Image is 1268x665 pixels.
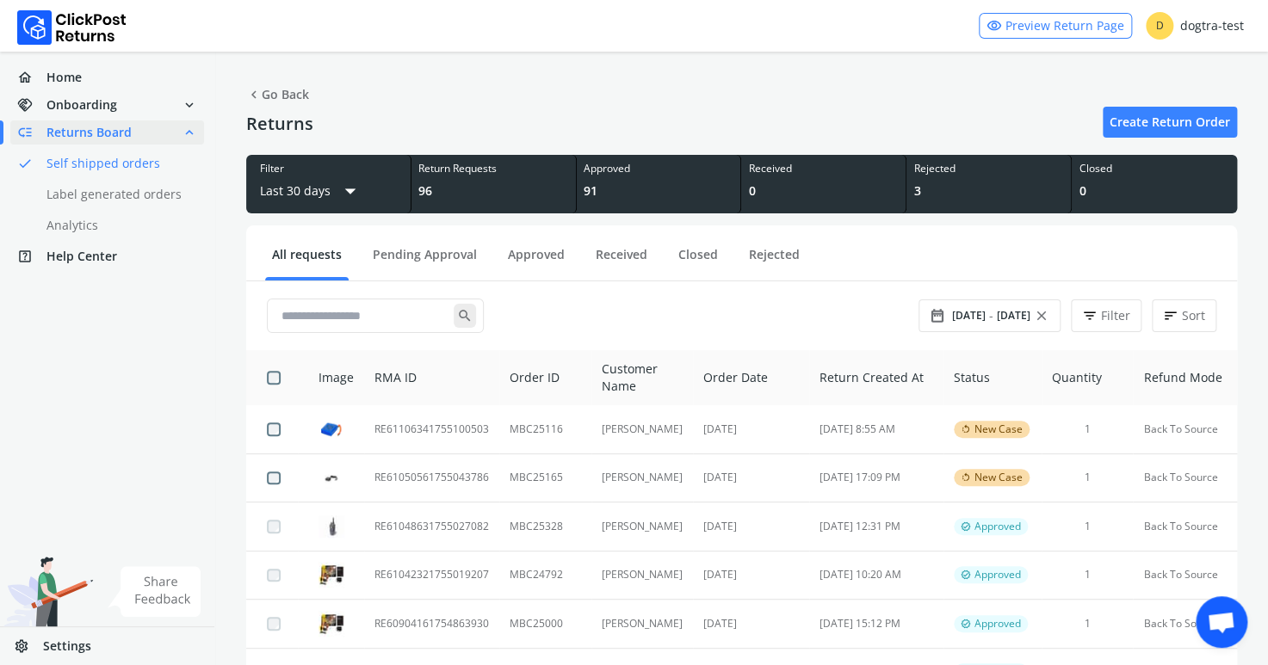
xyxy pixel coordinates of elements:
span: handshake [17,93,46,117]
span: filter_list [1082,304,1098,328]
td: [DATE] [693,502,809,551]
td: MBC25328 [499,502,591,551]
th: Status [943,350,1042,405]
span: search [454,304,476,328]
td: MBC24792 [499,551,591,600]
th: Customer Name [591,350,693,405]
button: Last 30 daysarrow_drop_down [260,175,363,206]
td: [PERSON_NAME] [591,502,693,551]
a: Analytics [10,213,225,237]
td: RE61048631755027082 [364,502,499,551]
span: expand_less [182,120,197,145]
div: Return Requests [418,162,569,175]
td: [DATE] [693,551,809,600]
img: share feedback [108,566,201,617]
span: verified [961,520,971,533]
td: Back To Source [1133,551,1237,600]
td: RE60904161754863930 [364,600,499,649]
span: - [989,307,993,324]
th: Order ID [499,350,591,405]
div: dogtra-test [1146,12,1244,40]
img: row_image [319,562,344,588]
a: Received [589,246,654,276]
th: Order Date [693,350,809,405]
span: settings [14,634,43,658]
img: row_image [319,468,344,488]
span: expand_more [182,93,197,117]
div: Filter [260,162,397,175]
div: 0 [1079,182,1230,200]
span: date_range [930,304,945,328]
td: [PERSON_NAME] [591,551,693,600]
img: row_image [319,515,344,538]
span: sort [1163,304,1178,328]
div: Received [748,162,899,175]
td: MBC25165 [499,453,591,502]
th: Image [298,350,364,405]
div: 96 [418,182,569,200]
td: [DATE] [693,405,809,453]
span: rotate_left [961,471,971,484]
a: Label generated orders [10,182,225,206]
div: 0 [748,182,899,200]
td: 1 [1042,453,1133,502]
a: Open chat [1196,596,1247,648]
td: MBC25116 [499,405,591,453]
td: 1 [1042,600,1133,649]
span: Filter [1101,307,1130,324]
div: Rejected [913,162,1064,175]
a: All requests [265,246,349,276]
td: [DATE] 12:31 PM [809,502,943,551]
a: Closed [671,246,725,276]
span: chevron_left [246,83,262,107]
span: Settings [43,637,91,655]
div: 3 [913,182,1064,200]
td: RE61106341755100503 [364,405,499,453]
td: [DATE] [693,453,809,502]
span: New Case [974,422,1023,436]
div: 91 [584,182,734,200]
div: Closed [1079,162,1230,175]
div: Approved [584,162,734,175]
a: Create Return Order [1103,107,1237,138]
span: verified [961,617,971,631]
td: RE61050561755043786 [364,453,499,502]
span: rotate_left [961,422,971,436]
td: RE61042321755019207 [364,551,499,600]
a: homeHome [10,65,204,89]
td: Back To Source [1133,453,1237,502]
td: [PERSON_NAME] [591,600,693,649]
h4: Returns [246,114,313,134]
span: Approved [974,568,1021,582]
td: [DATE] 10:20 AM [809,551,943,600]
th: Refund Mode [1133,350,1237,405]
span: arrow_drop_down [337,175,363,206]
img: row_image [319,611,344,637]
td: 1 [1042,551,1133,600]
td: [PERSON_NAME] [591,405,693,453]
td: [DATE] 17:09 PM [809,453,943,502]
td: Back To Source [1133,405,1237,453]
span: done [17,151,33,175]
span: verified [961,568,971,582]
span: low_priority [17,120,46,145]
span: Go Back [246,83,309,107]
td: [DATE] [693,600,809,649]
a: Approved [501,246,572,276]
span: [DATE] [952,309,986,323]
span: New Case [974,471,1023,484]
span: Onboarding [46,96,117,114]
span: Home [46,69,82,86]
img: row_image [319,416,344,442]
a: Rejected [742,246,807,276]
td: [PERSON_NAME] [591,453,693,502]
span: Returns Board [46,124,132,141]
span: Approved [974,520,1021,533]
span: close [1034,304,1049,328]
img: Logo [17,10,127,45]
span: home [17,65,46,89]
a: visibilityPreview Return Page [979,13,1132,39]
span: visibility [987,14,1002,38]
a: Pending Approval [366,246,484,276]
td: [DATE] 15:12 PM [809,600,943,649]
